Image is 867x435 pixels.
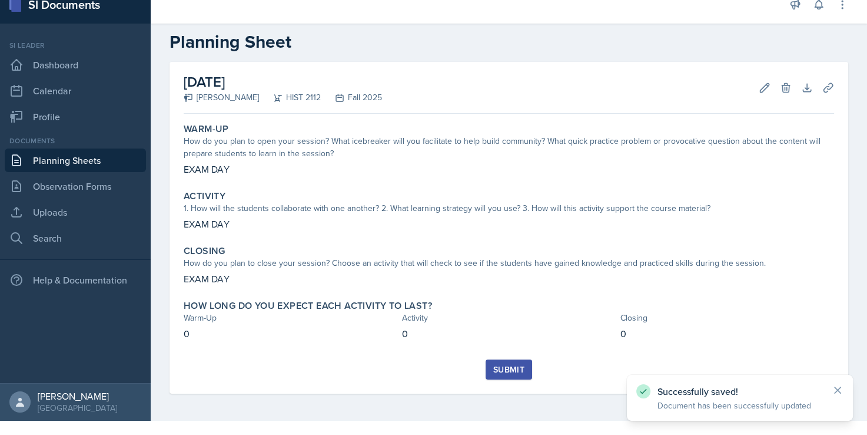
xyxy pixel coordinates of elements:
div: HIST 2112 [259,91,321,104]
p: EXAM DAY [184,162,834,176]
div: [GEOGRAPHIC_DATA] [38,402,117,414]
div: 1. How will the students collaborate with one another? 2. What learning strategy will you use? 3.... [184,202,834,215]
a: Calendar [5,79,146,103]
p: Successfully saved! [657,385,822,397]
p: EXAM DAY [184,272,834,286]
h2: [DATE] [184,71,382,93]
label: How long do you expect each activity to last? [184,300,432,312]
h2: Planning Sheet [170,31,848,52]
a: Observation Forms [5,174,146,198]
button: Submit [486,360,532,380]
div: Help & Documentation [5,268,146,292]
div: [PERSON_NAME] [184,91,259,104]
label: Warm-Up [184,123,229,135]
label: Closing [184,245,225,257]
p: EXAM DAY [184,217,834,231]
div: How do you plan to open your session? What icebreaker will you facilitate to help build community... [184,135,834,160]
div: [PERSON_NAME] [38,390,117,402]
div: Warm-Up [184,312,397,324]
div: Si leader [5,40,146,51]
div: Documents [5,136,146,146]
p: Document has been successfully updated [657,400,822,411]
div: How do you plan to close your session? Choose an activity that will check to see if the students ... [184,257,834,269]
p: 0 [620,327,834,341]
a: Profile [5,105,146,128]
p: 0 [402,327,616,341]
div: Activity [402,312,616,324]
a: Planning Sheets [5,149,146,172]
a: Uploads [5,200,146,224]
div: Submit [493,365,524,374]
div: Fall 2025 [321,91,382,104]
a: Search [5,226,146,250]
a: Dashboard [5,53,146,77]
label: Activity [184,190,225,202]
p: 0 [184,327,397,341]
div: Closing [620,312,834,324]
